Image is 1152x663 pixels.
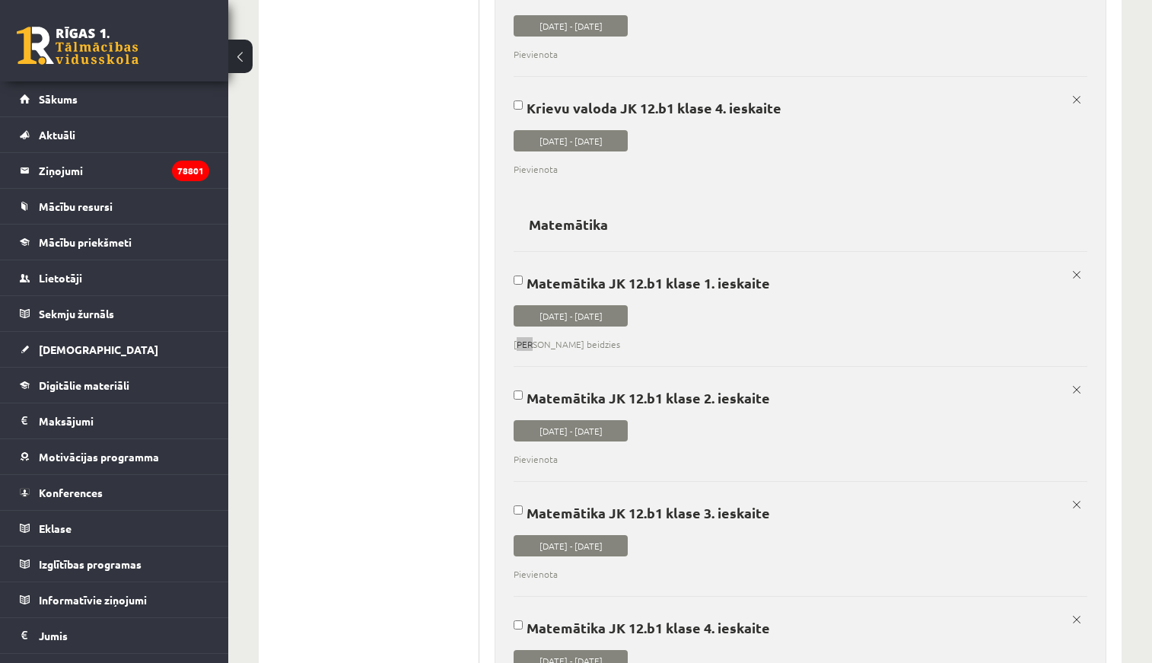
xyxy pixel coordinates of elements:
a: x [1066,609,1087,630]
a: Aktuāli [20,117,209,152]
a: Mācību priekšmeti [20,225,209,260]
input: Krievu valoda JK 12.b1 klase 4. ieskaite [DATE] - [DATE] Pievienota x [514,100,523,110]
span: Digitālie materiāli [39,378,129,392]
span: [PERSON_NAME] beidzies [514,337,1076,351]
span: Pievienota [514,47,1076,61]
input: Matemātika JK 12.b1 klase 2. ieskaite [DATE] - [DATE] Pievienota x [514,390,523,400]
span: Sākums [39,92,78,106]
p: Krievu valoda JK 12.b1 klase 4. ieskaite [514,100,1076,116]
span: [DATE] - [DATE] [514,305,628,327]
span: Lietotāji [39,271,82,285]
span: [DATE] - [DATE] [514,130,628,151]
input: Matemātika JK 12.b1 klase 3. ieskaite [DATE] - [DATE] Pievienota x [514,505,523,515]
a: Sekmju žurnāls [20,296,209,331]
span: [DATE] - [DATE] [514,420,628,441]
span: Konferences [39,486,103,499]
span: Sekmju žurnāls [39,307,114,320]
a: Izglītības programas [20,547,209,582]
p: Matemātika JK 12.b1 klase 1. ieskaite [514,275,1076,291]
h2: Matemātika [514,206,623,242]
a: Mācību resursi [20,189,209,224]
p: Matemātika JK 12.b1 klase 3. ieskaite [514,505,1076,521]
span: Pievienota [514,567,1076,581]
span: Pievienota [514,162,1076,176]
a: Digitālie materiāli [20,368,209,403]
span: Aktuāli [39,128,75,142]
span: Izglītības programas [39,557,142,571]
a: x [1066,494,1087,515]
a: Sākums [20,81,209,116]
span: Jumis [39,629,68,642]
input: Matemātika JK 12.b1 klase 1. ieskaite [DATE] - [DATE] [PERSON_NAME] beidzies x [514,275,523,285]
p: Matemātika JK 12.b1 klase 2. ieskaite [514,390,1076,406]
a: x [1066,264,1087,285]
a: Eklase [20,511,209,546]
span: [DATE] - [DATE] [514,535,628,556]
legend: Maksājumi [39,403,209,438]
span: Motivācijas programma [39,450,159,464]
span: [DATE] - [DATE] [514,15,628,37]
a: x [1066,89,1087,110]
a: Ziņojumi78801 [20,153,209,188]
a: Maksājumi [20,403,209,438]
a: Jumis [20,618,209,653]
span: Eklase [39,521,72,535]
a: Konferences [20,475,209,510]
a: Informatīvie ziņojumi [20,582,209,617]
span: Pievienota [514,452,1076,466]
i: 78801 [172,161,209,181]
input: Matemātika JK 12.b1 klase 4. ieskaite [DATE] - [DATE] Pievienota x [514,620,523,630]
a: x [1066,379,1087,400]
a: [DEMOGRAPHIC_DATA] [20,332,209,367]
span: Informatīvie ziņojumi [39,593,147,607]
a: Rīgas 1. Tālmācības vidusskola [17,27,138,65]
span: Mācību resursi [39,199,113,213]
span: [DEMOGRAPHIC_DATA] [39,343,158,356]
span: Mācību priekšmeti [39,235,132,249]
p: Matemātika JK 12.b1 klase 4. ieskaite [514,620,1076,636]
legend: Ziņojumi [39,153,209,188]
a: Lietotāji [20,260,209,295]
a: Motivācijas programma [20,439,209,474]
